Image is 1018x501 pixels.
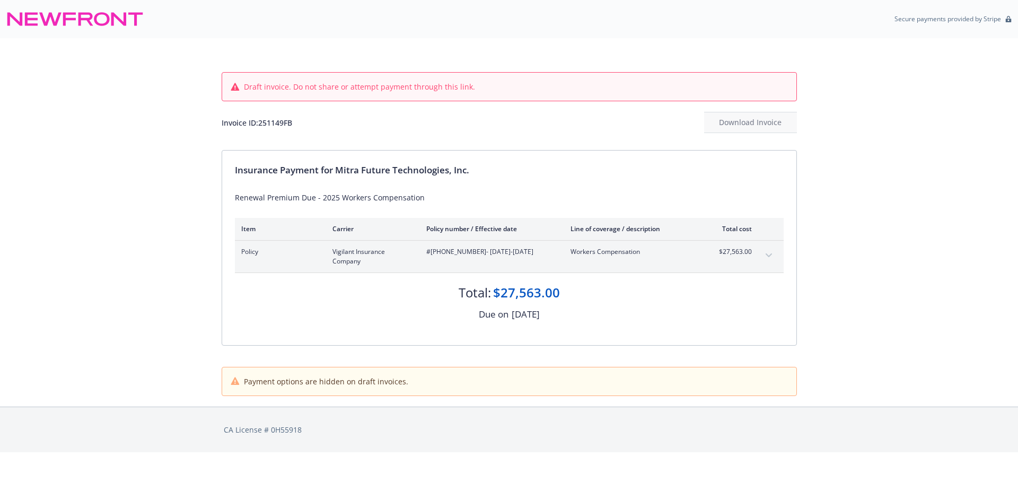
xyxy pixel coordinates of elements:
[571,224,695,233] div: Line of coverage / description
[512,307,540,321] div: [DATE]
[712,247,752,257] span: $27,563.00
[426,247,554,257] span: #[PHONE_NUMBER] - [DATE]-[DATE]
[571,247,695,257] span: Workers Compensation
[244,81,475,92] span: Draft invoice. Do not share or attempt payment through this link.
[235,163,784,177] div: Insurance Payment for Mitra Future Technologies, Inc.
[332,224,409,233] div: Carrier
[459,284,491,302] div: Total:
[241,247,315,257] span: Policy
[894,14,1001,23] p: Secure payments provided by Stripe
[235,241,784,273] div: PolicyVigilant Insurance Company#[PHONE_NUMBER]- [DATE]-[DATE]Workers Compensation$27,563.00expan...
[224,424,795,435] div: CA License # 0H55918
[222,117,292,128] div: Invoice ID: 251149FB
[241,224,315,233] div: Item
[332,247,409,266] span: Vigilant Insurance Company
[235,192,784,203] div: Renewal Premium Due - 2025 Workers Compensation
[760,247,777,264] button: expand content
[426,224,554,233] div: Policy number / Effective date
[493,284,560,302] div: $27,563.00
[479,307,508,321] div: Due on
[712,224,752,233] div: Total cost
[704,112,797,133] div: Download Invoice
[244,376,408,387] span: Payment options are hidden on draft invoices.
